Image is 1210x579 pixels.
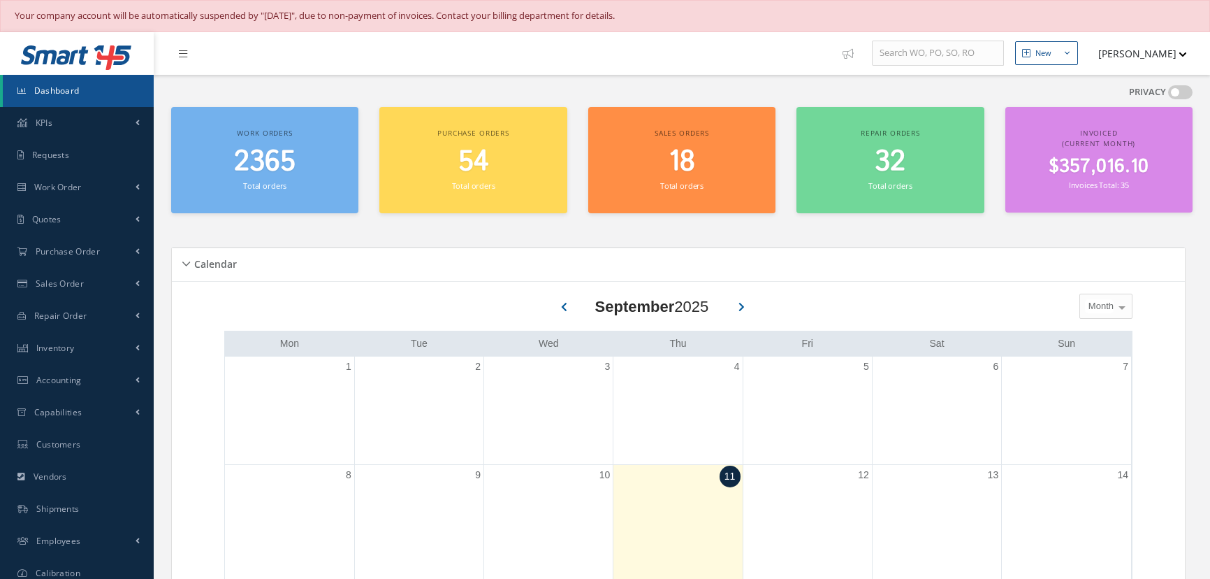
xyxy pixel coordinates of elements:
a: September 12, 2025 [855,465,872,485]
span: Quotes [32,213,61,225]
a: Friday [799,335,816,352]
a: Wednesday [536,335,562,352]
a: September 8, 2025 [343,465,354,485]
span: Calibration [36,567,80,579]
span: Requests [32,149,69,161]
a: September 6, 2025 [990,357,1001,377]
a: September 14, 2025 [1114,465,1131,485]
span: Purchase orders [437,128,509,138]
span: $357,016.10 [1049,153,1149,180]
a: Dashboard [3,75,154,107]
a: Tuesday [408,335,430,352]
a: September 10, 2025 [597,465,613,485]
span: Vendors [34,471,67,482]
a: Purchase orders 54 Total orders [379,107,567,214]
a: September 2, 2025 [472,357,483,377]
span: Accounting [36,374,82,386]
span: Work Order [34,181,82,193]
a: September 5, 2025 [861,357,872,377]
button: New [1015,41,1078,66]
a: Show Tips [836,32,872,75]
span: Month [1085,299,1114,313]
span: Capabilities [34,406,82,418]
span: Work orders [237,128,292,138]
input: Search WO, PO, SO, RO [872,41,1004,66]
span: Inventory [36,342,75,354]
td: September 3, 2025 [484,357,613,465]
td: September 2, 2025 [354,357,483,465]
span: Dashboard [34,85,80,96]
td: September 6, 2025 [872,357,1001,465]
span: Repair Order [34,310,87,322]
span: Invoiced [1080,128,1118,138]
span: (Current Month) [1062,138,1135,148]
a: Repair orders 32 Total orders [796,107,984,214]
small: Total orders [660,180,704,191]
a: September 7, 2025 [1120,357,1131,377]
span: Repair orders [861,128,920,138]
small: Total orders [243,180,286,191]
button: [PERSON_NAME] [1085,40,1187,67]
a: Monday [277,335,302,352]
a: Thursday [666,335,689,352]
a: September 13, 2025 [985,465,1002,485]
td: September 5, 2025 [743,357,872,465]
td: September 4, 2025 [613,357,743,465]
a: September 1, 2025 [343,357,354,377]
a: Saturday [927,335,947,352]
small: Total orders [452,180,495,191]
td: September 1, 2025 [225,357,354,465]
span: Purchase Order [36,245,100,257]
td: September 7, 2025 [1002,357,1131,465]
span: Shipments [36,503,80,515]
span: Sales Order [36,278,84,289]
a: Sales orders 18 Total orders [588,107,775,214]
a: Sunday [1055,335,1078,352]
h5: Calendar [190,254,237,271]
div: 2025 [595,295,709,318]
a: September 3, 2025 [602,357,613,377]
span: Customers [36,438,81,450]
span: 2365 [234,142,296,182]
label: PRIVACY [1129,85,1166,99]
span: 32 [875,142,905,182]
a: Work orders 2365 Total orders [171,107,358,214]
small: Total orders [868,180,912,191]
div: New [1035,48,1051,59]
span: 18 [669,142,695,182]
a: Invoiced (Current Month) $357,016.10 Invoices Total: 35 [1005,107,1193,213]
span: Sales orders [655,128,709,138]
span: KPIs [36,117,52,129]
a: September 11, 2025 [720,466,741,487]
a: September 4, 2025 [731,357,743,377]
b: September [595,298,675,315]
span: 54 [458,142,489,182]
small: Invoices Total: 35 [1069,180,1129,190]
span: Employees [36,535,81,547]
div: Your company account will be automatically suspended by "[DATE]", due to non-payment of invoices.... [15,9,1195,23]
a: September 9, 2025 [472,465,483,485]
